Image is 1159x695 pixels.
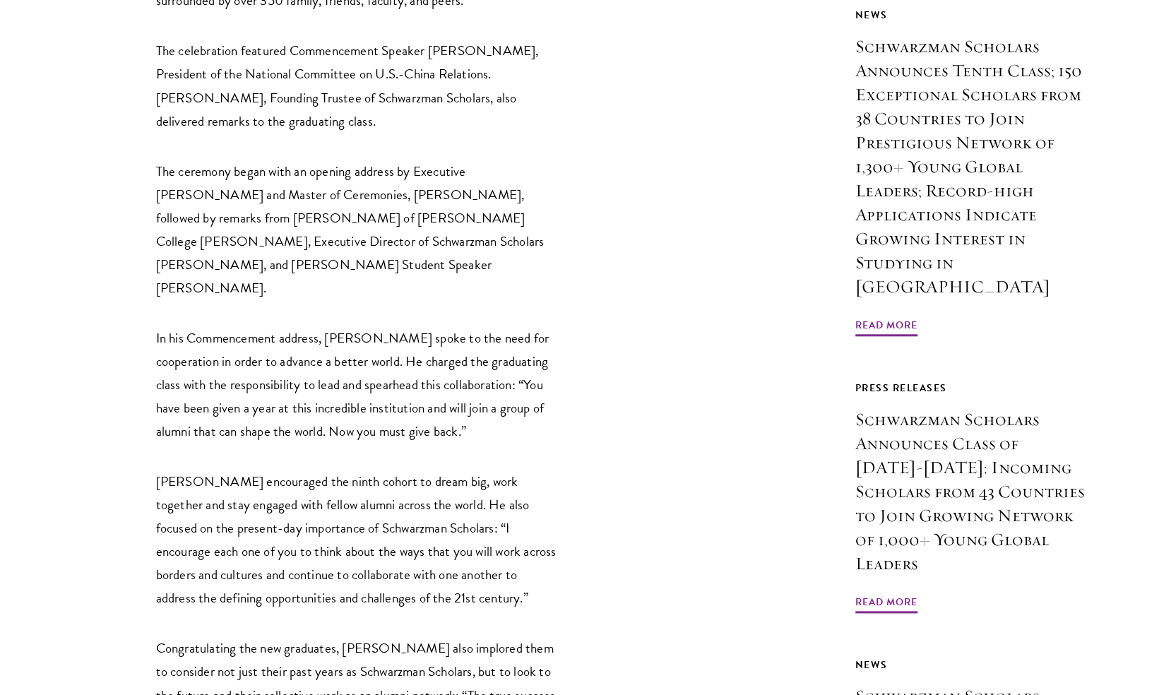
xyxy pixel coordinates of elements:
p: [PERSON_NAME] encouraged the ninth cohort to dream big, work together and stay engaged with fello... [156,470,559,610]
a: News Schwarzman Scholars Announces Tenth Class; 150 Exceptional Scholars from 38 Countries to Joi... [855,6,1088,338]
p: In his Commencement address, [PERSON_NAME] spoke to the need for cooperation in order to advance ... [156,326,559,443]
p: The celebration featured Commencement Speaker [PERSON_NAME], President of the National Committee ... [156,39,559,132]
div: News [855,656,1088,674]
h3: Schwarzman Scholars Announces Tenth Class; 150 Exceptional Scholars from 38 Countries to Join Pre... [855,35,1088,299]
span: Read More [855,593,917,615]
div: News [855,6,1088,24]
span: Read More [855,316,917,338]
div: Press Releases [855,379,1088,397]
p: The ceremony began with an opening address by Executive [PERSON_NAME] and Master of Ceremonies, [... [156,160,559,299]
a: Press Releases Schwarzman Scholars Announces Class of [DATE]-[DATE]: Incoming Scholars from 43 Co... [855,379,1088,615]
h3: Schwarzman Scholars Announces Class of [DATE]-[DATE]: Incoming Scholars from 43 Countries to Join... [855,408,1088,576]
